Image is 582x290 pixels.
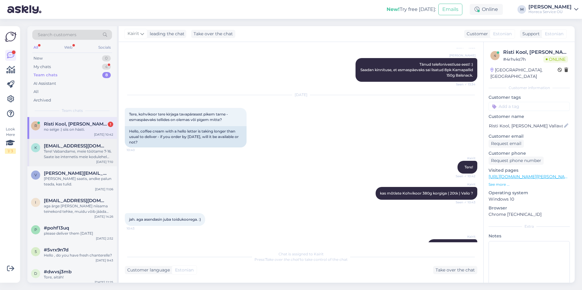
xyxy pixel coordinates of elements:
div: # 4rhvks7h [503,56,543,63]
span: Risti Kool, Lääne-Harju Vallavalitsus [44,121,107,127]
div: Request phone number [489,157,544,165]
span: Estonian [493,31,512,37]
p: Notes [489,233,570,239]
div: Archived [33,97,51,103]
span: Estonian [545,31,563,37]
span: 4 [494,53,496,58]
span: k [34,145,37,150]
div: Support [520,31,540,37]
span: #5vrx9n7d [44,247,68,253]
p: Operating system [489,190,570,196]
div: Customer [464,31,488,37]
div: 0 [102,55,111,61]
span: Kairit [453,182,475,187]
div: [DATE] 9:43 [96,258,113,263]
div: leading the chat [147,31,184,37]
span: Estonian [175,267,194,273]
div: Request email [489,140,524,148]
div: Horeca Service OÜ [528,9,572,14]
p: Customer email [489,133,570,140]
p: Customer phone [489,150,570,157]
span: Kairit [453,156,475,161]
div: Look Here [5,126,16,154]
span: kas mõtlete Kohvikoor 380g korgiga ( 20tk ) Valio ? [380,191,473,195]
div: Socials [97,43,112,51]
div: please deliver them [DATE] [44,231,113,236]
span: virko.tugevus@delice.ee [44,171,107,176]
span: Seen ✓ 10:42 [453,174,475,178]
div: [DATE] [125,92,477,98]
div: Hello, coffee cream with a hello letter is taking longer than usual to deliver - if you order by ... [125,126,247,147]
div: [DATE] 7:10 [96,160,113,164]
div: Extra [489,224,570,229]
div: [DATE] 12:25 [95,280,113,285]
div: [DATE] 2:52 [96,236,113,241]
span: #pohf13uq [44,225,69,231]
span: i [35,200,36,205]
div: Web [63,43,74,51]
div: 1 / 3 [5,148,16,154]
span: kosmetolog75@mail.ru [44,143,107,149]
div: Team chats [33,72,58,78]
img: Askly Logo [5,31,16,43]
div: 4 [102,64,111,70]
span: v [34,173,37,177]
span: 5 [35,249,37,254]
div: Take over the chat [433,266,477,274]
div: Customer language [125,267,170,273]
span: d [34,271,37,276]
span: Tänud telefonivestluse eest! :) Saadan kinnituse, et esmaspäevaks sai lisatud 8pk Kamapallid 150g... [360,62,474,78]
div: Tere! Vabandame, meie töötame 7-16. Saate ise internetis meie kodulehel sisse logides lisada toot... [44,149,113,160]
div: Tore, aitäh! [44,274,113,280]
div: Customer information [489,85,570,91]
i: 'Take over the chat' [265,257,300,262]
span: jah. aga asendasin juba toidukoorega. :) [129,217,201,222]
input: Add name [489,123,563,129]
div: 8 [102,72,111,78]
span: Kairit [453,234,475,239]
span: info@amija.ee [44,198,107,203]
span: Chat is assigned to Kairit [279,252,324,256]
a: [URL][DOMAIN_NAME][PERSON_NAME] [489,174,573,179]
a: [PERSON_NAME]Horeca Service OÜ [528,5,578,14]
div: 1 [108,122,113,127]
button: Emails [438,4,462,15]
span: Online [543,56,568,63]
span: Press to take control of the chat [254,257,348,262]
p: Customer tags [489,94,570,101]
p: Windows 10 [489,196,570,202]
div: All [33,89,39,95]
div: [DATE] 11:06 [95,187,113,192]
span: Search customers [38,32,76,38]
span: Kairit [128,30,139,37]
div: [DATE] 10:42 [94,132,113,137]
div: [PERSON_NAME] [528,5,572,9]
div: Hello , do you have fresh chanterelle? [44,253,113,258]
span: 10:40 [127,148,149,152]
span: Tere! [465,165,473,169]
span: Seen ✓ 13:34 [453,82,475,87]
span: Seen ✓ 10:43 [453,200,475,205]
p: Browser [489,205,570,211]
div: M [517,5,526,14]
p: Chrome [TECHNICAL_ID] [489,211,570,218]
p: Customer name [489,113,570,120]
div: Try free [DATE]: [387,6,436,13]
span: #dwvsj3mb [44,269,72,274]
div: [DATE] 14:26 [94,214,113,219]
div: [PERSON_NAME] saatis, andke palun teada, kas tulid. [44,176,113,187]
span: [PERSON_NAME] [449,53,475,58]
div: Risti Kool, [PERSON_NAME] Vallavalitsus [503,49,568,56]
b: New! [387,6,400,12]
p: See more ... [489,182,570,187]
span: p [34,227,37,232]
div: New [33,55,43,61]
span: Team chats [62,108,83,113]
div: Take over the chat [191,30,235,38]
div: My chats [33,64,51,70]
div: [GEOGRAPHIC_DATA], [GEOGRAPHIC_DATA] [490,67,558,80]
p: Visited pages [489,167,570,174]
span: R [34,123,37,128]
span: Tere, kohvikoor tere kirjaga tavapärasest pikem tarne - esmaspäevaks tellides on olemas või pigem... [129,112,229,122]
input: Add a tag [489,102,570,111]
